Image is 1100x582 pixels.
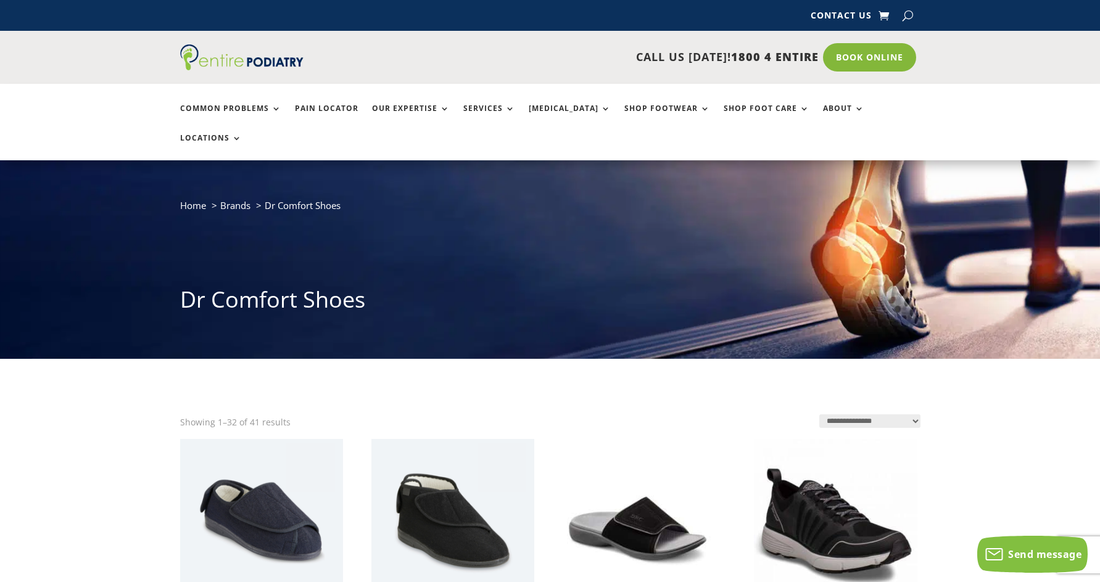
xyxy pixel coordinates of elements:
[265,199,341,211] span: Dr Comfort Shoes
[1008,547,1081,561] span: Send message
[724,104,809,131] a: Shop Foot Care
[823,43,916,72] a: Book Online
[624,104,710,131] a: Shop Footwear
[351,49,819,65] p: CALL US [DATE]!
[180,197,920,223] nav: breadcrumb
[180,414,291,430] p: Showing 1–32 of 41 results
[180,134,242,160] a: Locations
[731,49,819,64] span: 1800 4 ENTIRE
[463,104,515,131] a: Services
[529,104,611,131] a: [MEDICAL_DATA]
[180,60,304,73] a: Entire Podiatry
[811,11,872,25] a: Contact Us
[823,104,864,131] a: About
[372,104,450,131] a: Our Expertise
[180,44,304,70] img: logo (1)
[180,199,206,211] a: Home
[977,536,1088,573] button: Send message
[220,199,250,211] a: Brands
[180,104,281,131] a: Common Problems
[180,284,920,321] h1: Dr Comfort Shoes
[819,414,920,428] select: Shop order
[295,104,358,131] a: Pain Locator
